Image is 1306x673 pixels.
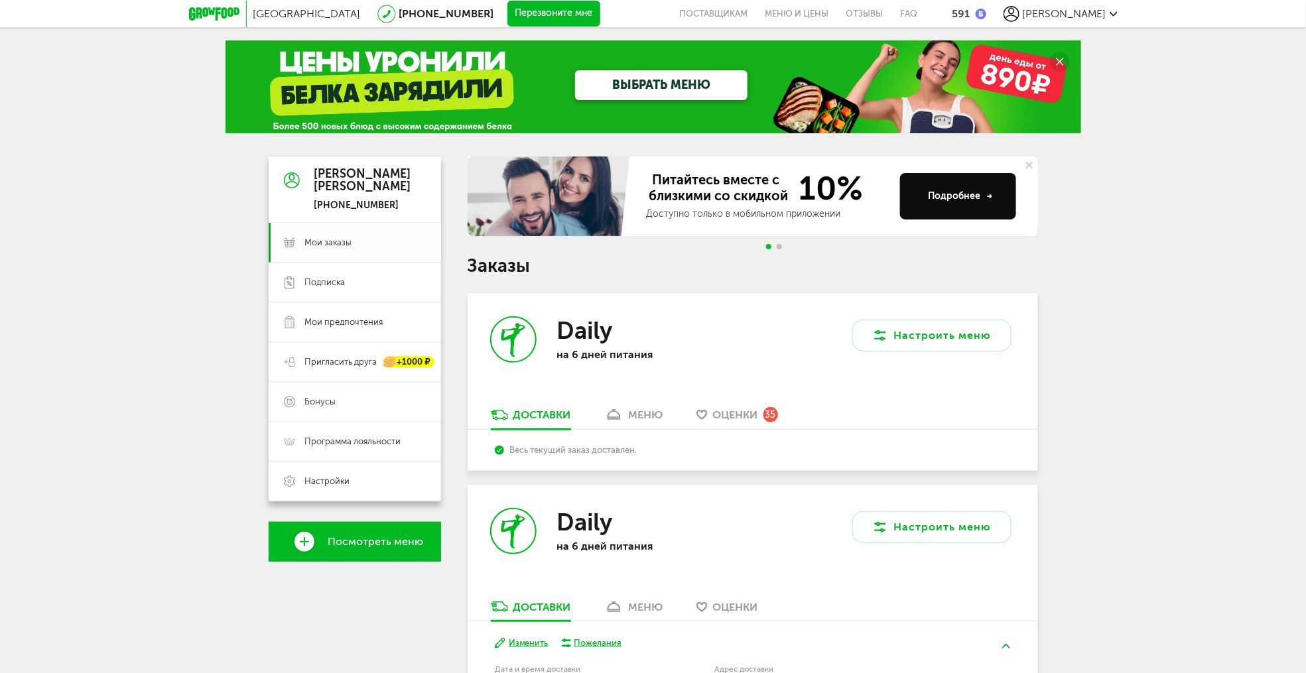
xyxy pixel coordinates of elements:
[314,168,411,194] div: [PERSON_NAME] [PERSON_NAME]
[305,436,401,448] span: Программа лояльности
[253,7,361,20] span: [GEOGRAPHIC_DATA]
[305,237,352,249] span: Мои заказы
[556,540,729,552] p: на 6 дней питания
[714,666,962,673] label: Адрес доставки
[328,536,424,548] span: Посмотреть меню
[305,475,350,487] span: Настройки
[690,599,765,621] a: Оценки
[763,407,778,422] div: 35
[952,7,970,20] div: 591
[629,601,663,613] div: меню
[314,200,411,212] div: [PHONE_NUMBER]
[690,408,785,429] a: Оценки 35
[713,601,758,613] span: Оценки
[305,356,377,368] span: Пригласить друга
[269,461,441,501] a: Настройки
[598,408,670,429] a: меню
[791,172,864,205] span: 10%
[556,348,729,361] p: на 6 дней питания
[384,357,434,368] div: +1000 ₽
[305,276,346,288] span: Подписка
[777,244,782,249] span: Go to slide 2
[269,223,441,263] a: Мои заказы
[976,9,986,19] img: bonus_b.cdccf46.png
[399,7,494,20] a: [PHONE_NUMBER]
[495,637,549,650] button: Изменить
[269,263,441,302] a: Подписка
[269,382,441,422] a: Бонусы
[929,190,993,203] div: Подробнее
[484,599,578,621] a: Доставки
[852,511,1012,543] button: Настроить меню
[556,316,613,345] h3: Daily
[495,445,1010,455] div: Весь текущий заказ доставлен.
[468,257,1038,275] h1: Заказы
[562,637,622,649] button: Пожелания
[766,244,771,249] span: Go to slide 1
[629,408,663,421] div: меню
[269,422,441,461] a: Программа лояльности
[484,408,578,429] a: Доставки
[574,637,621,649] div: Пожелания
[900,173,1016,219] button: Подробнее
[495,666,647,673] label: Дата и время доставки
[269,342,441,382] a: Пригласить друга +1000 ₽
[513,408,571,421] div: Доставки
[468,156,633,236] img: family-banner.579af9d.jpg
[556,508,613,536] h3: Daily
[305,316,383,328] span: Мои предпочтения
[269,302,441,342] a: Мои предпочтения
[852,320,1012,351] button: Настроить меню
[269,522,441,562] a: Посмотреть меню
[575,70,748,100] a: ВЫБРАТЬ МЕНЮ
[513,601,571,613] div: Доставки
[713,408,758,421] span: Оценки
[598,599,670,621] a: меню
[1023,7,1106,20] span: [PERSON_NAME]
[647,208,889,221] div: Доступно только в мобильном приложении
[647,172,791,205] span: Питайтесь вместе с близкими со скидкой
[305,396,336,408] span: Бонусы
[1002,644,1010,648] img: arrow-up-green.5eb5f82.svg
[507,1,600,27] button: Перезвоните мне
